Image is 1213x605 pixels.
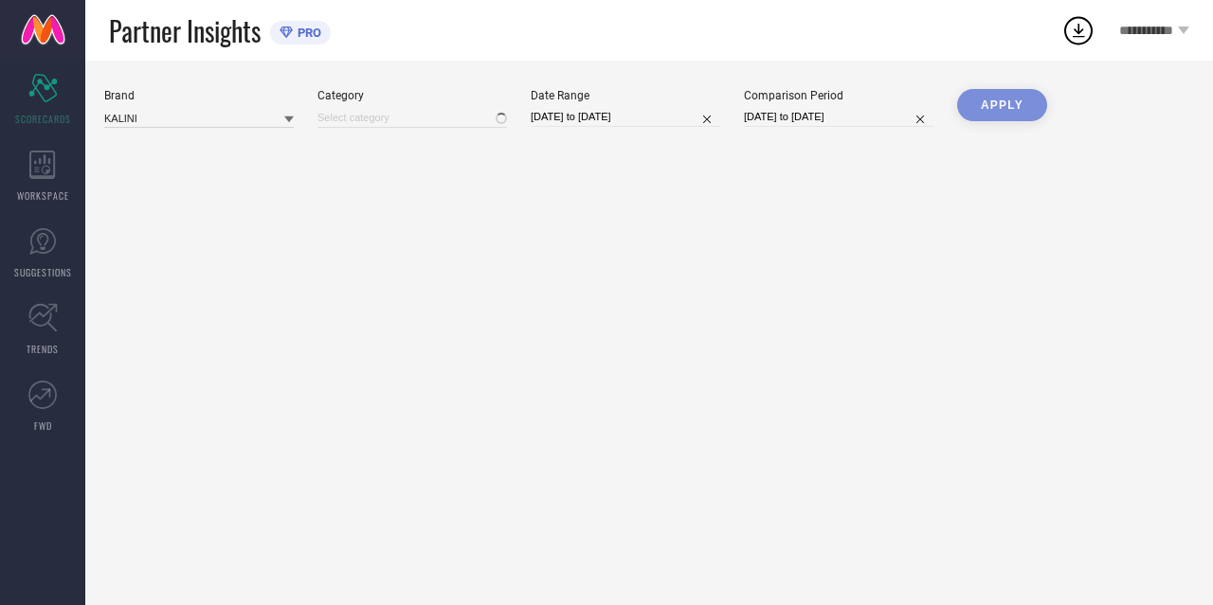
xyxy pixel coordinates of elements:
[293,26,321,40] span: PRO
[531,89,720,102] div: Date Range
[744,107,933,127] input: Select comparison period
[14,265,72,279] span: SUGGESTIONS
[744,89,933,102] div: Comparison Period
[109,11,261,50] span: Partner Insights
[17,188,69,203] span: WORKSPACE
[531,107,720,127] input: Select date range
[104,89,294,102] div: Brand
[1061,13,1095,47] div: Open download list
[15,112,71,126] span: SCORECARDS
[27,342,59,356] span: TRENDS
[317,89,507,102] div: Category
[34,418,52,433] span: FWD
